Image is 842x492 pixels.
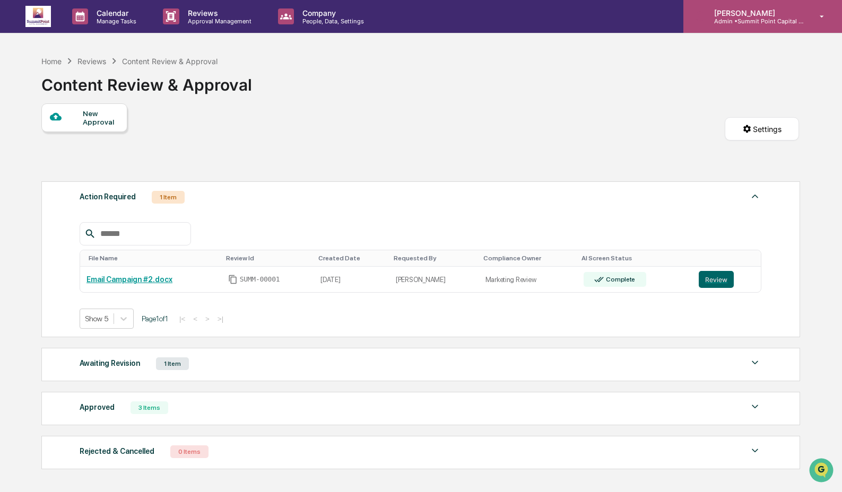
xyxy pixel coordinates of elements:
[202,314,213,323] button: >
[6,129,73,148] a: 🖐️Preclearance
[122,57,218,66] div: Content Review & Approval
[86,275,172,284] a: Email Campaign #2.docx
[240,275,280,284] span: SUMM-00001
[176,314,188,323] button: |<
[725,117,799,140] button: Settings
[226,254,310,262] div: Toggle SortBy
[228,275,238,284] span: Copy Id
[131,401,168,414] div: 3 Items
[808,457,837,486] iframe: Open customer support
[483,254,573,262] div: Toggle SortBy
[89,254,218,262] div: Toggle SortBy
[21,154,67,164] span: Data Lookup
[80,190,136,204] div: Action Required
[25,6,51,27] img: logo
[77,57,106,66] div: Reviews
[170,445,209,458] div: 0 Items
[318,254,385,262] div: Toggle SortBy
[479,267,577,293] td: Marketing Review
[80,400,115,414] div: Approved
[604,276,635,283] div: Complete
[11,135,19,143] div: 🖐️
[749,356,761,369] img: caret
[11,81,30,100] img: 1746055101610-c473b297-6a78-478c-a979-82029cc54cd1
[156,357,189,370] div: 1 Item
[36,81,174,92] div: Start new chat
[73,129,136,148] a: 🗄️Attestations
[83,109,118,126] div: New Approval
[749,190,761,203] img: caret
[706,17,804,25] p: Admin • Summit Point Capital Management
[699,271,754,288] a: Review
[314,267,389,293] td: [DATE]
[142,314,168,323] span: Page 1 of 1
[294,8,369,17] p: Company
[706,8,804,17] p: [PERSON_NAME]
[106,180,128,188] span: Pylon
[152,191,185,204] div: 1 Item
[581,254,689,262] div: Toggle SortBy
[749,400,761,413] img: caret
[190,314,201,323] button: <
[6,150,71,169] a: 🔎Data Lookup
[11,155,19,163] div: 🔎
[214,314,227,323] button: >|
[21,134,68,144] span: Preclearance
[88,17,142,25] p: Manage Tasks
[180,84,193,97] button: Start new chat
[75,179,128,188] a: Powered byPylon
[36,92,134,100] div: We're available if you need us!
[389,267,479,293] td: [PERSON_NAME]
[701,254,757,262] div: Toggle SortBy
[80,444,154,458] div: Rejected & Cancelled
[749,444,761,457] img: caret
[179,8,257,17] p: Reviews
[41,57,62,66] div: Home
[88,8,142,17] p: Calendar
[77,135,85,143] div: 🗄️
[11,22,193,39] p: How can we help?
[88,134,132,144] span: Attestations
[80,356,140,370] div: Awaiting Revision
[41,67,252,94] div: Content Review & Approval
[699,271,734,288] button: Review
[394,254,475,262] div: Toggle SortBy
[179,17,257,25] p: Approval Management
[294,17,369,25] p: People, Data, Settings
